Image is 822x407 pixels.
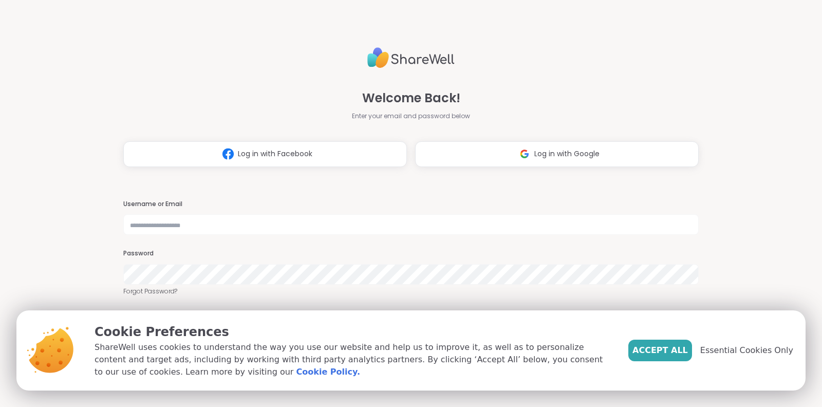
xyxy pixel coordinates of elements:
img: ShareWell Logomark [218,144,238,163]
span: Enter your email and password below [352,112,470,121]
span: Accept All [632,344,688,357]
span: Essential Cookies Only [700,344,793,357]
span: Log in with Facebook [238,149,312,159]
span: Welcome Back! [362,89,460,107]
button: Log in with Google [415,141,699,167]
span: Log in with Google [534,149,600,159]
img: ShareWell Logomark [515,144,534,163]
p: ShareWell uses cookies to understand the way you use our website and help us to improve it, as we... [95,341,612,378]
button: Log in with Facebook [123,141,407,167]
a: Cookie Policy. [296,366,360,378]
a: Forgot Password? [123,287,699,296]
button: Accept All [628,340,692,361]
h3: Password [123,249,699,258]
h3: Username or Email [123,200,699,209]
img: ShareWell Logo [367,43,455,72]
p: Cookie Preferences [95,323,612,341]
